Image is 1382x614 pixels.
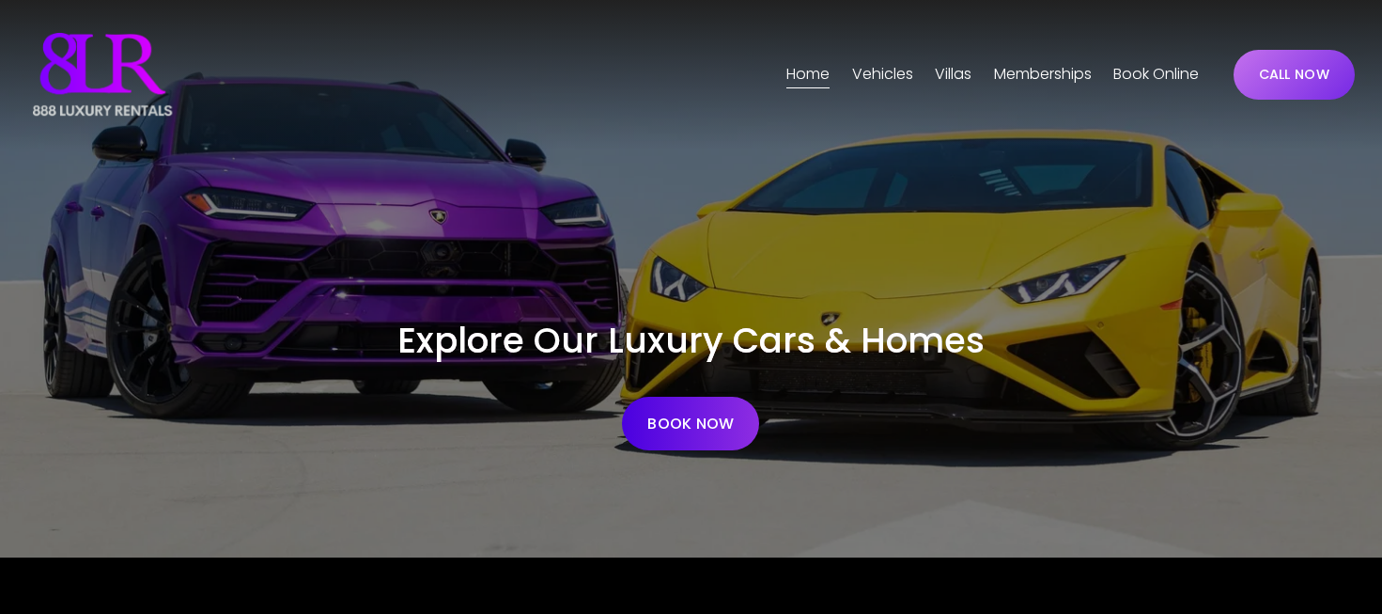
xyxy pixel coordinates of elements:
a: Memberships [994,59,1092,89]
span: Vehicles [852,61,913,88]
a: CALL NOW [1234,50,1355,100]
a: folder dropdown [935,59,971,89]
a: Book Online [1113,59,1199,89]
span: Villas [935,61,971,88]
img: Luxury Car &amp; Home Rentals For Every Occasion [27,27,178,121]
a: BOOK NOW [622,397,759,450]
a: Home [786,59,830,89]
a: folder dropdown [852,59,913,89]
span: Explore Our Luxury Cars & Homes [397,316,985,365]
